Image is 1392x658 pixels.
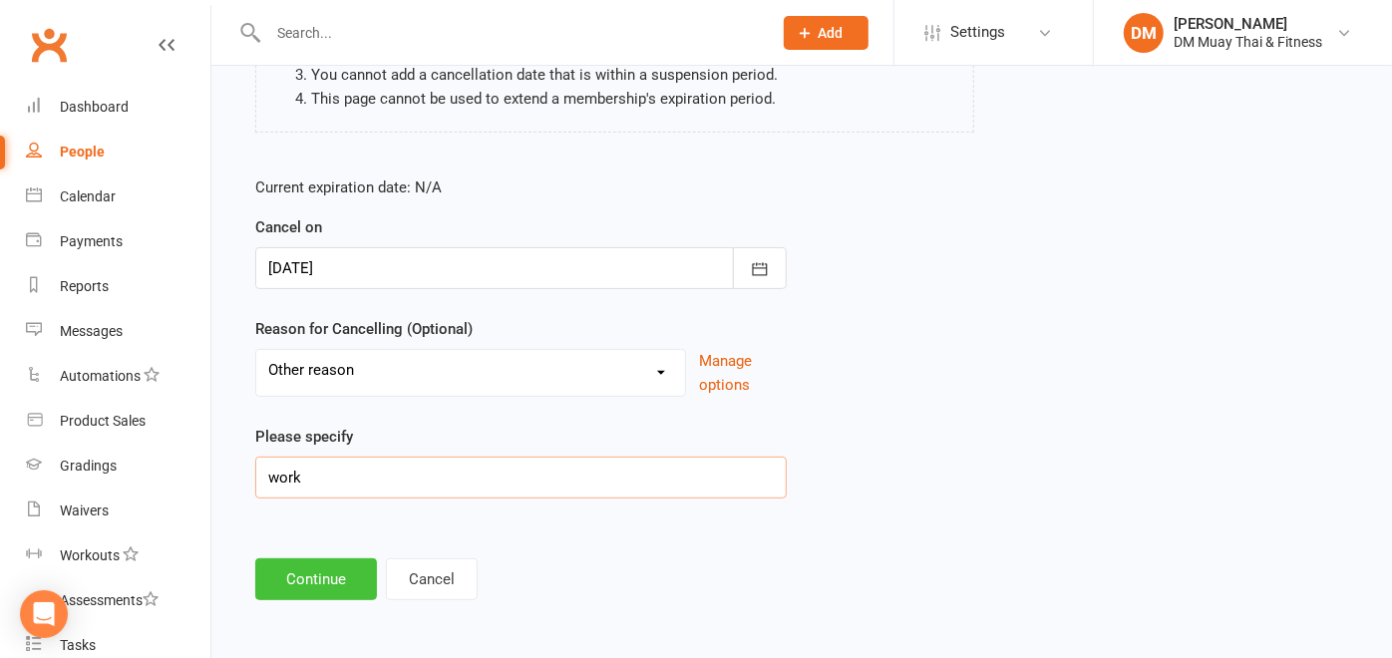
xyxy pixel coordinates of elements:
a: People [26,130,210,174]
li: This page cannot be used to extend a membership's expiration period. [311,87,958,111]
button: Manage options [700,349,787,397]
button: Continue [255,558,377,600]
a: Reports [26,264,210,309]
button: Cancel [386,558,478,600]
div: Waivers [60,502,109,518]
a: Dashboard [26,85,210,130]
div: Reports [60,278,109,294]
a: Payments [26,219,210,264]
div: Tasks [60,637,96,653]
div: Workouts [60,547,120,563]
a: Assessments [26,578,210,623]
div: Open Intercom Messenger [20,590,68,638]
div: Payments [60,233,123,249]
div: DM Muay Thai & Fitness [1174,33,1322,51]
li: You cannot add a cancellation date that is within a suspension period. [311,63,958,87]
a: Gradings [26,444,210,489]
div: Assessments [60,592,159,608]
label: Cancel on [255,215,322,239]
a: Calendar [26,174,210,219]
span: Settings [950,10,1005,55]
label: Please specify [255,425,353,449]
div: Gradings [60,458,117,474]
a: Clubworx [24,20,74,70]
div: People [60,144,105,160]
div: Automations [60,368,141,384]
div: Product Sales [60,413,146,429]
div: Messages [60,323,123,339]
div: Dashboard [60,99,129,115]
a: Automations [26,354,210,399]
span: Add [819,25,844,41]
a: Messages [26,309,210,354]
a: Waivers [26,489,210,533]
button: Add [784,16,869,50]
a: Product Sales [26,399,210,444]
a: Workouts [26,533,210,578]
input: Search... [262,19,758,47]
div: DM [1124,13,1164,53]
label: Reason for Cancelling (Optional) [255,317,473,341]
div: Calendar [60,188,116,204]
div: [PERSON_NAME] [1174,15,1322,33]
p: Current expiration date: N/A [255,175,787,199]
